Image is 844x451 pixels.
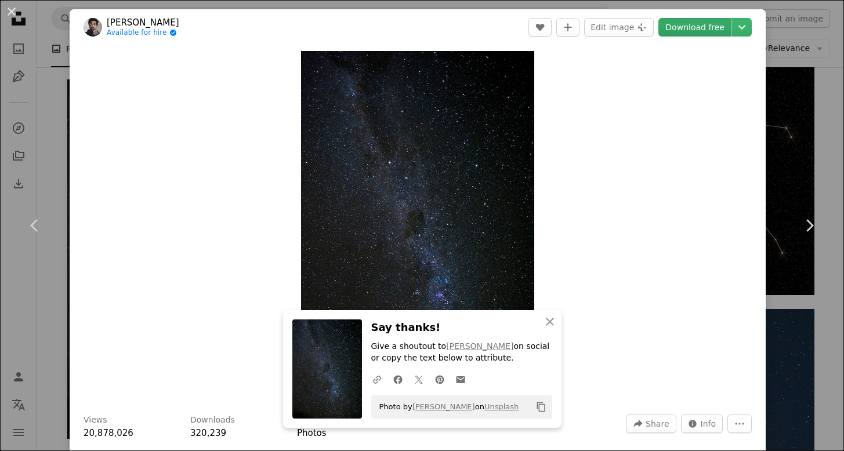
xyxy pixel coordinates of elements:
[190,414,235,426] h3: Downloads
[412,402,475,411] a: [PERSON_NAME]
[107,28,179,38] a: Available for hire
[584,18,654,37] button: Edit image
[774,170,844,281] a: Next
[107,17,179,28] a: [PERSON_NAME]
[84,428,133,438] span: 20,878,026
[446,341,513,351] a: [PERSON_NAME]
[528,18,552,37] button: Like
[297,428,327,438] a: Photos
[484,402,519,411] a: Unsplash
[301,51,534,401] img: galaxy wallpaper
[301,51,534,401] button: Zoom in on this image
[371,319,552,336] h3: Say thanks!
[374,398,519,416] span: Photo by on
[701,415,716,432] span: Info
[727,414,752,433] button: More Actions
[371,341,552,364] p: Give a shoutout to on social or copy the text below to attribute.
[626,414,676,433] button: Share this image
[646,415,669,432] span: Share
[556,18,579,37] button: Add to Collection
[387,368,408,391] a: Share on Facebook
[732,18,752,37] button: Choose download size
[84,18,102,37] img: Go to Raphael Nogueira's profile
[190,428,226,438] span: 320,239
[408,368,429,391] a: Share on Twitter
[84,414,107,426] h3: Views
[681,414,723,433] button: Stats about this image
[531,397,551,417] button: Copy to clipboard
[429,368,450,391] a: Share on Pinterest
[658,18,731,37] a: Download free
[450,368,471,391] a: Share over email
